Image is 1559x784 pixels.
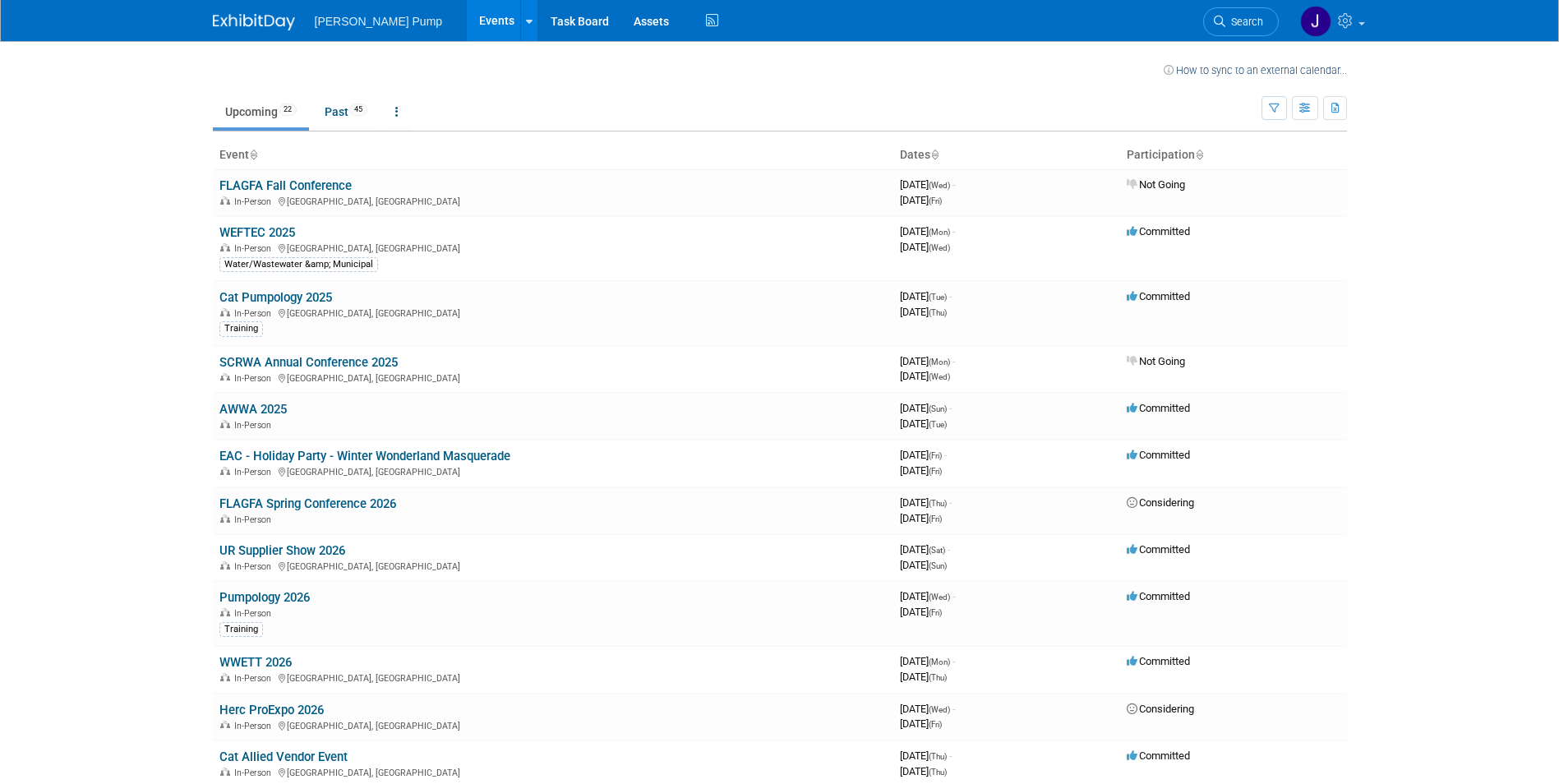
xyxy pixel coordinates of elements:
span: Committed [1127,655,1190,667]
span: [DATE] [900,703,955,715]
span: [DATE] [900,717,942,730]
span: (Mon) [929,657,950,666]
span: - [952,655,955,667]
span: [DATE] [900,543,950,556]
div: Training [219,321,263,336]
img: In-Person Event [220,243,230,251]
span: In-Person [234,608,276,619]
a: SCRWA Annual Conference 2025 [219,355,398,370]
span: (Wed) [929,593,950,602]
img: In-Person Event [220,514,230,523]
span: (Sat) [929,546,945,555]
span: Search [1225,16,1263,28]
span: In-Person [234,243,276,254]
img: In-Person Event [220,768,230,776]
img: In-Person Event [220,608,230,616]
span: (Fri) [929,720,942,729]
a: WEFTEC 2025 [219,225,295,240]
a: Sort by Start Date [930,148,939,161]
span: (Sun) [929,404,947,413]
span: 22 [279,104,297,116]
img: In-Person Event [220,721,230,729]
div: [GEOGRAPHIC_DATA], [GEOGRAPHIC_DATA] [219,765,887,778]
span: 45 [349,104,367,116]
span: (Mon) [929,228,950,237]
span: [DATE] [900,655,955,667]
a: How to sync to an external calendar... [1164,64,1347,76]
a: Past45 [312,96,380,127]
div: [GEOGRAPHIC_DATA], [GEOGRAPHIC_DATA] [219,194,887,207]
div: [GEOGRAPHIC_DATA], [GEOGRAPHIC_DATA] [219,241,887,254]
div: [GEOGRAPHIC_DATA], [GEOGRAPHIC_DATA] [219,559,887,572]
span: In-Person [234,561,276,572]
a: EAC - Holiday Party - Winter Wonderland Masquerade [219,449,510,463]
span: - [949,749,952,762]
img: ExhibitDay [213,14,295,30]
span: [DATE] [900,306,947,318]
div: [GEOGRAPHIC_DATA], [GEOGRAPHIC_DATA] [219,718,887,731]
a: Search [1203,7,1279,36]
a: WWETT 2026 [219,655,292,670]
span: - [952,178,955,191]
span: In-Person [234,420,276,431]
span: In-Person [234,196,276,207]
span: - [952,225,955,238]
div: [GEOGRAPHIC_DATA], [GEOGRAPHIC_DATA] [219,306,887,319]
span: - [949,402,952,414]
a: Pumpology 2026 [219,590,310,605]
a: Cat Allied Vendor Event [219,749,348,764]
span: (Fri) [929,608,942,617]
span: [DATE] [900,417,947,430]
img: In-Person Event [220,420,230,428]
span: (Thu) [929,752,947,761]
img: In-Person Event [220,196,230,205]
span: - [952,703,955,715]
span: (Mon) [929,357,950,367]
span: In-Person [234,514,276,525]
span: Committed [1127,543,1190,556]
span: [DATE] [900,464,942,477]
span: Committed [1127,449,1190,461]
div: [GEOGRAPHIC_DATA], [GEOGRAPHIC_DATA] [219,464,887,477]
span: [PERSON_NAME] Pump [315,15,443,28]
span: In-Person [234,673,276,684]
a: Herc ProExpo 2026 [219,703,324,717]
span: (Sun) [929,561,947,570]
a: Upcoming22 [213,96,309,127]
span: - [948,543,950,556]
span: (Thu) [929,308,947,317]
span: (Wed) [929,705,950,714]
span: In-Person [234,721,276,731]
img: In-Person Event [220,561,230,570]
div: [GEOGRAPHIC_DATA], [GEOGRAPHIC_DATA] [219,671,887,684]
span: Considering [1127,703,1194,715]
span: Not Going [1127,355,1185,367]
span: (Wed) [929,372,950,381]
a: FLAGFA Fall Conference [219,178,352,193]
span: [DATE] [900,496,952,509]
span: In-Person [234,467,276,477]
span: (Fri) [929,451,942,460]
div: [GEOGRAPHIC_DATA], [GEOGRAPHIC_DATA] [219,371,887,384]
span: Committed [1127,749,1190,762]
span: Committed [1127,290,1190,302]
span: In-Person [234,373,276,384]
span: In-Person [234,308,276,319]
span: Committed [1127,590,1190,602]
img: In-Person Event [220,373,230,381]
img: In-Person Event [220,467,230,475]
span: - [944,449,947,461]
span: (Tue) [929,293,947,302]
th: Participation [1120,141,1347,169]
span: [DATE] [900,241,950,253]
img: James Wilson [1300,6,1331,37]
span: - [952,590,955,602]
span: [DATE] [900,370,950,382]
a: Sort by Participation Type [1195,148,1203,161]
th: Dates [893,141,1120,169]
a: FLAGFA Spring Conference 2026 [219,496,396,511]
span: (Thu) [929,768,947,777]
span: [DATE] [900,512,942,524]
span: (Fri) [929,196,942,205]
span: [DATE] [900,402,952,414]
